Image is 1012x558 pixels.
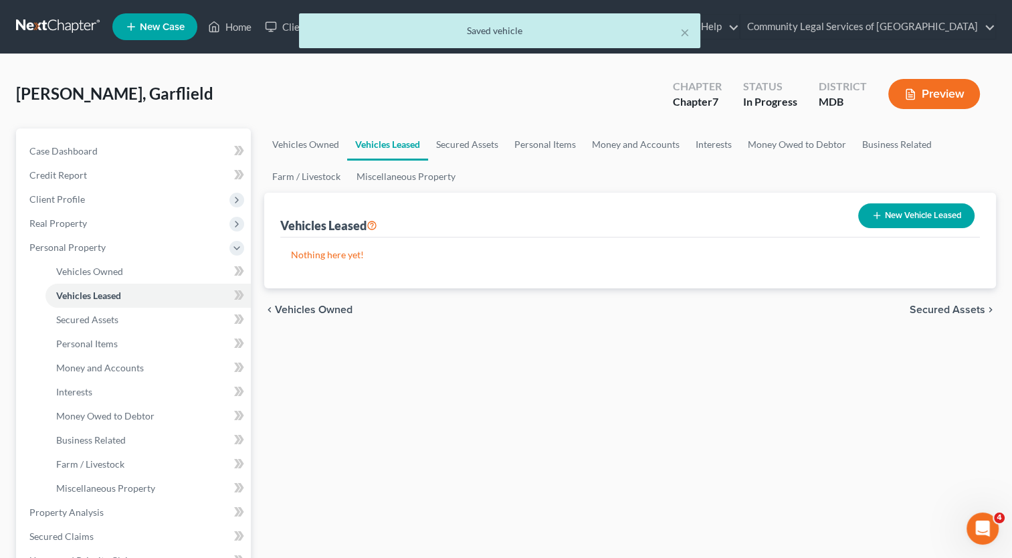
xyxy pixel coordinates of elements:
[29,169,87,181] span: Credit Report
[506,128,584,161] a: Personal Items
[888,79,980,109] button: Preview
[45,428,251,452] a: Business Related
[56,434,126,446] span: Business Related
[29,145,98,157] span: Case Dashboard
[428,128,506,161] a: Secured Assets
[712,95,718,108] span: 7
[680,24,690,40] button: ×
[264,128,347,161] a: Vehicles Owned
[45,356,251,380] a: Money and Accounts
[29,193,85,205] span: Client Profile
[56,338,118,349] span: Personal Items
[264,161,348,193] a: Farm / Livestock
[910,304,996,315] button: Secured Assets chevron_right
[291,248,969,262] p: Nothing here yet!
[56,410,155,422] span: Money Owed to Debtor
[45,404,251,428] a: Money Owed to Debtor
[264,304,275,315] i: chevron_left
[740,128,854,161] a: Money Owed to Debtor
[854,128,940,161] a: Business Related
[673,94,722,110] div: Chapter
[19,163,251,187] a: Credit Report
[910,304,985,315] span: Secured Assets
[56,314,118,325] span: Secured Assets
[56,266,123,277] span: Vehicles Owned
[56,362,144,373] span: Money and Accounts
[310,24,690,37] div: Saved vehicle
[29,242,106,253] span: Personal Property
[264,304,352,315] button: chevron_left Vehicles Owned
[994,513,1005,523] span: 4
[56,290,121,301] span: Vehicles Leased
[19,500,251,525] a: Property Analysis
[45,452,251,476] a: Farm / Livestock
[45,476,251,500] a: Miscellaneous Property
[819,94,867,110] div: MDB
[348,161,464,193] a: Miscellaneous Property
[584,128,688,161] a: Money and Accounts
[967,513,999,545] iframe: Intercom live chat
[19,139,251,163] a: Case Dashboard
[45,380,251,404] a: Interests
[280,217,377,234] div: Vehicles Leased
[45,284,251,308] a: Vehicles Leased
[16,84,213,103] span: [PERSON_NAME], Garflield
[688,128,740,161] a: Interests
[985,304,996,315] i: chevron_right
[45,308,251,332] a: Secured Assets
[743,94,797,110] div: In Progress
[347,128,428,161] a: Vehicles Leased
[19,525,251,549] a: Secured Claims
[45,260,251,284] a: Vehicles Owned
[743,79,797,94] div: Status
[275,304,352,315] span: Vehicles Owned
[45,332,251,356] a: Personal Items
[29,531,94,542] span: Secured Claims
[673,79,722,94] div: Chapter
[56,482,155,494] span: Miscellaneous Property
[56,458,124,470] span: Farm / Livestock
[56,386,92,397] span: Interests
[29,217,87,229] span: Real Property
[29,506,104,518] span: Property Analysis
[819,79,867,94] div: District
[858,203,975,228] button: New Vehicle Leased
